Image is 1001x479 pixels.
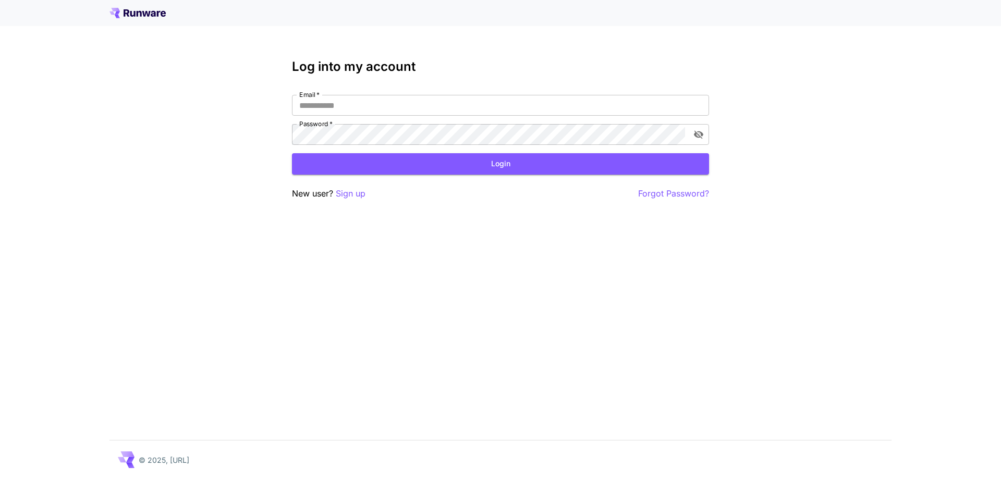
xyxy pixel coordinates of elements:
[336,187,365,200] button: Sign up
[689,125,708,144] button: toggle password visibility
[292,153,709,175] button: Login
[139,455,189,465] p: © 2025, [URL]
[638,187,709,200] button: Forgot Password?
[292,59,709,74] h3: Log into my account
[299,119,333,128] label: Password
[299,90,320,99] label: Email
[292,187,365,200] p: New user?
